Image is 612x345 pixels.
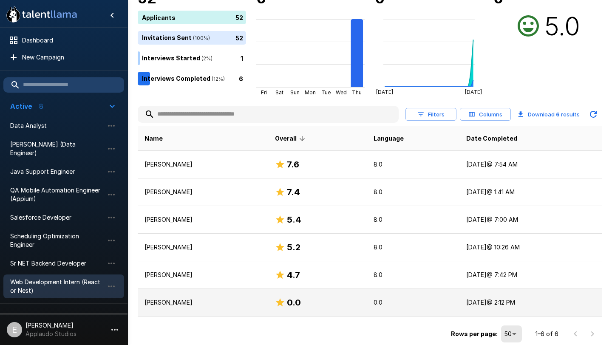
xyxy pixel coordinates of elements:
p: 1 [241,54,243,62]
span: Overall [275,133,308,144]
h6: 4.7 [287,268,300,282]
button: Download 6 results [514,106,583,123]
td: [DATE] @ 2:12 PM [459,289,602,317]
tspan: Fri [261,89,267,96]
p: [PERSON_NAME] [144,271,261,279]
p: 52 [235,33,243,42]
p: [PERSON_NAME] [144,243,261,252]
span: Name [144,133,163,144]
span: Date Completed [466,133,517,144]
p: [PERSON_NAME] [144,298,261,307]
button: Updated Today - 2:19 PM [585,106,602,123]
p: 8.0 [374,243,453,252]
tspan: Mon [305,89,316,96]
p: 1–6 of 6 [535,330,558,338]
p: 8.0 [374,215,453,224]
h6: 5.2 [287,240,300,254]
p: 8.0 [374,188,453,196]
td: [DATE] @ 7:54 AM [459,151,602,178]
h6: 7.4 [287,185,300,199]
tspan: Sun [290,89,300,96]
p: [PERSON_NAME] [144,160,261,169]
tspan: [DATE] [465,89,482,95]
p: 52 [235,13,243,22]
tspan: Sat [275,89,283,96]
button: Filters [405,108,456,121]
h6: 0.0 [287,296,301,309]
p: [PERSON_NAME] [144,215,261,224]
tspan: Wed [336,89,347,96]
div: 50 [501,325,522,342]
span: Language [374,133,404,144]
tspan: [DATE] [376,89,393,95]
td: [DATE] @ 10:26 AM [459,234,602,261]
p: Rows per page: [451,330,498,338]
tspan: Tue [321,89,331,96]
p: 6 [239,74,243,83]
b: 6 [556,111,560,118]
p: [PERSON_NAME] [144,188,261,196]
td: [DATE] @ 7:00 AM [459,206,602,234]
h6: 5.4 [287,213,301,226]
h6: 7.6 [287,158,299,171]
p: 8.0 [374,271,453,279]
button: Columns [460,108,511,121]
tspan: Thu [352,89,362,96]
p: 0.0 [374,298,453,307]
td: [DATE] @ 1:41 AM [459,178,602,206]
td: [DATE] @ 7:42 PM [459,261,602,289]
h2: 5.0 [544,11,580,41]
p: 8.0 [374,160,453,169]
